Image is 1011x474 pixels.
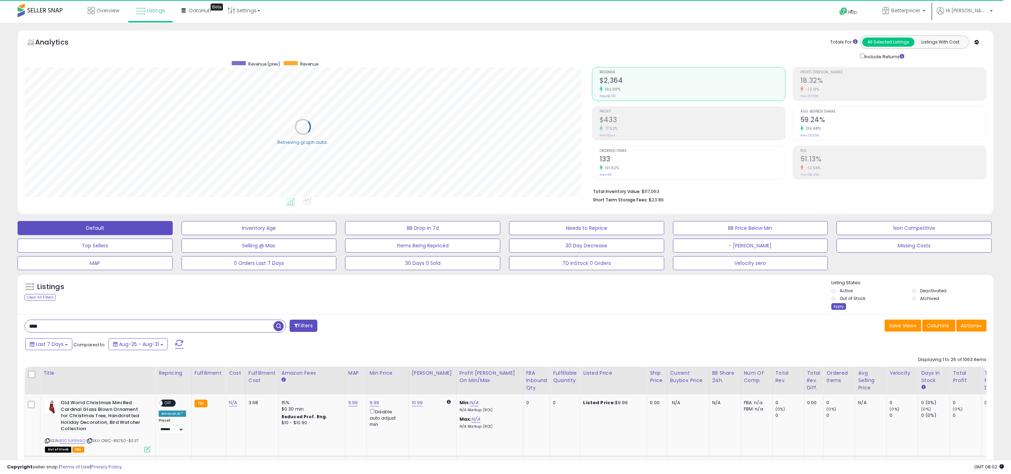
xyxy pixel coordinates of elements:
[673,256,828,270] button: Velocity zero
[984,400,996,406] div: 0.00
[831,280,994,286] p: Listing States:
[837,221,992,235] button: Non Competitive
[946,7,988,14] span: Hi [PERSON_NAME]
[61,400,146,434] b: Old World Christmas Mini Red Cardinal Glass Blown Ornament for Christmas Tree, Handcrafted Holida...
[509,221,664,235] button: Needs to Reprice
[953,369,978,384] div: Total Profit
[45,400,59,414] img: 31+lmNmrHRL._SL40_.jpg
[593,187,981,195] li: $117,063
[348,399,358,406] a: 9.99
[800,110,986,114] span: Avg. Buybox Share
[800,94,819,98] small: Prev: 20.85%
[593,197,648,203] b: Short Term Storage Fees:
[800,71,986,74] span: Profit [PERSON_NAME]
[211,4,223,11] div: Tooltip anchor
[600,133,615,138] small: Prev: $244
[229,399,237,406] a: N/A
[282,406,340,412] div: $0.30 min
[922,320,955,332] button: Columns
[229,369,243,377] div: Cost
[956,320,986,332] button: Actions
[921,400,950,406] div: 0 (0%)
[60,463,90,470] a: Terms of Use
[456,367,523,394] th: The percentage added to the cost of goods (COGS) that forms the calculator for Min & Max prices.
[583,399,615,406] b: Listed Price:
[826,369,852,384] div: Ordered Items
[837,239,992,253] button: Missing Costs
[600,149,785,153] span: Ordered Items
[526,400,545,406] div: 0
[804,165,821,171] small: -12.54%
[603,165,619,171] small: 101.52%
[600,116,785,125] h2: $433
[775,406,785,412] small: (0%)
[370,369,406,377] div: Min Price
[840,288,853,294] label: Active
[914,38,966,47] button: Listings With Cost
[603,126,618,131] small: 77.52%
[460,408,518,413] p: N/A Markup (ROI)
[807,369,821,392] div: Total Rev. Diff.
[800,149,986,153] span: ROI
[649,196,664,203] span: $23.86
[744,406,767,412] div: FBM: n/a
[826,412,855,419] div: 0
[36,341,64,348] span: Last 7 Days
[348,369,364,377] div: MAP
[7,464,122,470] div: seller snap | |
[804,126,821,131] small: 136.68%
[927,322,949,329] span: Columns
[800,155,986,165] h2: 51.13%
[918,356,986,363] div: Displaying 1 to 25 of 1063 items
[800,76,986,86] h2: 18.32%
[282,400,340,406] div: 15%
[45,400,150,452] div: ASIN:
[804,87,819,92] small: -12.13%
[249,369,276,384] div: Fulfillment Cost
[834,2,871,23] a: Help
[603,87,621,92] small: 102.00%
[526,369,547,392] div: FBA inbound Qty
[147,7,165,14] span: Listings
[775,369,801,384] div: Total Rev.
[830,39,858,46] div: Totals For
[840,295,865,301] label: Out of Stock
[670,369,706,384] div: Current Buybox Price
[974,463,1004,470] span: 2025-09-8 08:02 GMT
[189,7,211,14] span: DataHub
[509,239,664,253] button: 30 Day Decrease
[412,369,454,377] div: [PERSON_NAME]
[890,400,918,406] div: 0
[921,369,947,384] div: Days In Stock
[984,369,998,392] div: Total Profit Diff.
[460,399,470,406] b: Min:
[672,399,680,406] span: N/A
[86,438,139,443] span: | SKU: OWC-85750-$3.37
[920,288,946,294] label: Deactivated
[775,412,804,419] div: 0
[712,369,738,384] div: BB Share 24h.
[807,400,818,406] div: 0.00
[37,282,64,292] h5: Listings
[345,239,500,253] button: Items Being Repriced
[890,412,918,419] div: 0
[18,256,173,270] button: MAP
[25,338,72,350] button: Last 7 Days
[744,369,769,384] div: Num of Comp.
[744,400,767,406] div: FBA: n/a
[650,400,661,406] div: 0.00
[509,256,664,270] button: 7D InStock 0 Orders
[800,133,819,138] small: Prev: 25.03%
[855,52,913,60] div: Include Returns
[45,447,71,453] span: All listings that are currently out of stock and unavailable for purchase on Amazon
[826,400,855,406] div: 0
[891,7,920,14] span: Betterpricer
[72,447,84,453] span: FBA
[600,76,785,86] h2: $2,364
[848,9,857,15] span: Help
[712,400,735,406] div: N/A
[249,400,273,406] div: 3.68
[471,416,480,423] a: N/A
[831,303,846,310] div: Apply
[800,173,819,177] small: Prev: 58.46%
